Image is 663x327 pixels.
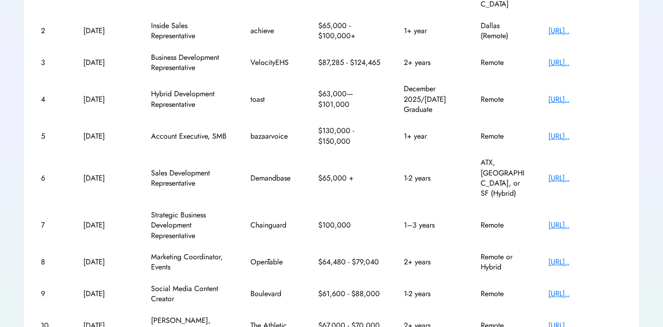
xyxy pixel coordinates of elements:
div: Remote [481,289,527,299]
div: toast [250,94,297,105]
div: Account Executive, SMB [151,131,229,141]
div: 2 [41,26,62,36]
div: Marketing Coordinator, Events [151,252,229,273]
div: December 2025/[DATE] Graduate [404,84,459,115]
div: 2+ years [404,257,459,267]
div: 1-2 years [404,173,459,183]
div: $61,600 - $88,000 [318,289,383,299]
div: Business Development Representative [151,53,229,73]
div: 9 [41,289,62,299]
div: Demandbase [250,173,297,183]
div: Remote [481,58,527,68]
div: [URL].. [548,257,622,267]
div: 8 [41,257,62,267]
div: Sales Development Representative [151,168,229,189]
div: 3 [41,58,62,68]
div: VelocityEHS [250,58,297,68]
div: bazaarvoice [250,131,297,141]
div: 7 [41,220,62,230]
div: $65,000 + [318,173,383,183]
div: Strategic Business Development Representative [151,210,229,241]
div: [URL].. [548,289,622,299]
div: Remote [481,94,527,105]
div: 5 [41,131,62,141]
div: [DATE] [83,58,129,68]
div: Dallas (Remote) [481,21,527,41]
div: $63,000—$101,000 [318,89,383,110]
div: OpenTable [250,257,297,267]
div: [DATE] [83,173,129,183]
div: [URL].. [548,58,622,68]
div: Chainguard [250,220,297,230]
div: Remote [481,131,527,141]
div: [DATE] [83,220,129,230]
div: [URL].. [548,131,622,141]
div: [DATE] [83,257,129,267]
div: $100,000 [318,220,383,230]
div: 1–3 years [404,220,459,230]
div: Remote [481,220,527,230]
div: achieve [250,26,297,36]
div: [URL].. [548,220,622,230]
div: ATX, [GEOGRAPHIC_DATA], or SF (Hybrid) [481,158,527,199]
div: Inside Sales Representative [151,21,229,41]
div: 1+ year [404,131,459,141]
div: $130,000 - $150,000 [318,126,383,146]
div: Hybrid Development Representative [151,89,229,110]
div: 1-2 years [404,289,459,299]
div: Social Media Content Creator [151,284,229,304]
div: 4 [41,94,62,105]
div: 2+ years [404,58,459,68]
div: 6 [41,173,62,183]
div: [DATE] [83,94,129,105]
div: Boulevard [250,289,297,299]
div: $64,480 - $79,040 [318,257,383,267]
div: [URL].. [548,173,622,183]
div: Remote or Hybrid [481,252,527,273]
div: $87,285 - $124,465 [318,58,383,68]
div: [DATE] [83,289,129,299]
div: $65,000 - $100,000+ [318,21,383,41]
div: 1+ year [404,26,459,36]
div: [DATE] [83,26,129,36]
div: [DATE] [83,131,129,141]
div: [URL].. [548,26,622,36]
div: [URL].. [548,94,622,105]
